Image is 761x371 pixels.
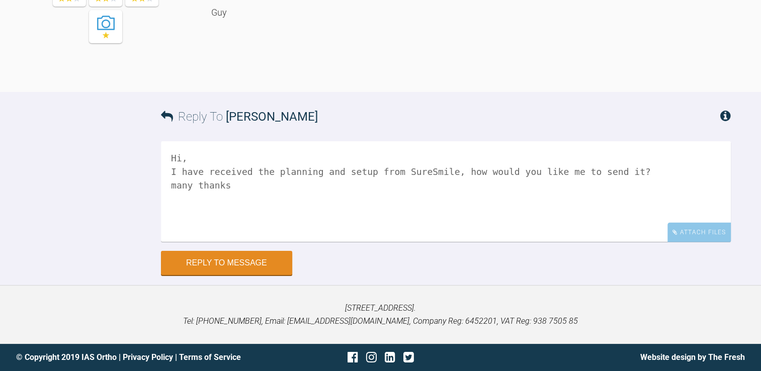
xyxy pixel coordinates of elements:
[161,251,292,275] button: Reply to Message
[226,110,318,124] span: [PERSON_NAME]
[16,351,259,364] div: © Copyright 2019 IAS Ortho | |
[123,352,173,362] a: Privacy Policy
[179,352,241,362] a: Terms of Service
[667,222,731,242] div: Attach Files
[16,302,745,327] p: [STREET_ADDRESS]. Tel: [PHONE_NUMBER], Email: [EMAIL_ADDRESS][DOMAIN_NAME], Company Reg: 6452201,...
[161,107,318,126] h3: Reply To
[640,352,745,362] a: Website design by The Fresh
[161,141,731,242] textarea: Hi, I have received the planning and setup from SureSmile, how would you like me to send it? many...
